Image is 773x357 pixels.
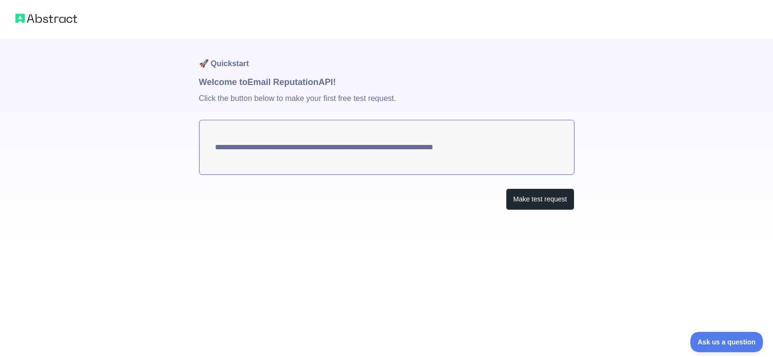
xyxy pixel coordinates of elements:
[15,12,77,25] img: Abstract logo
[506,188,574,210] button: Make test request
[199,89,574,120] p: Click the button below to make your first free test request.
[199,75,574,89] h1: Welcome to Email Reputation API!
[690,332,763,352] iframe: Toggle Customer Support
[199,39,574,75] h1: 🚀 Quickstart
